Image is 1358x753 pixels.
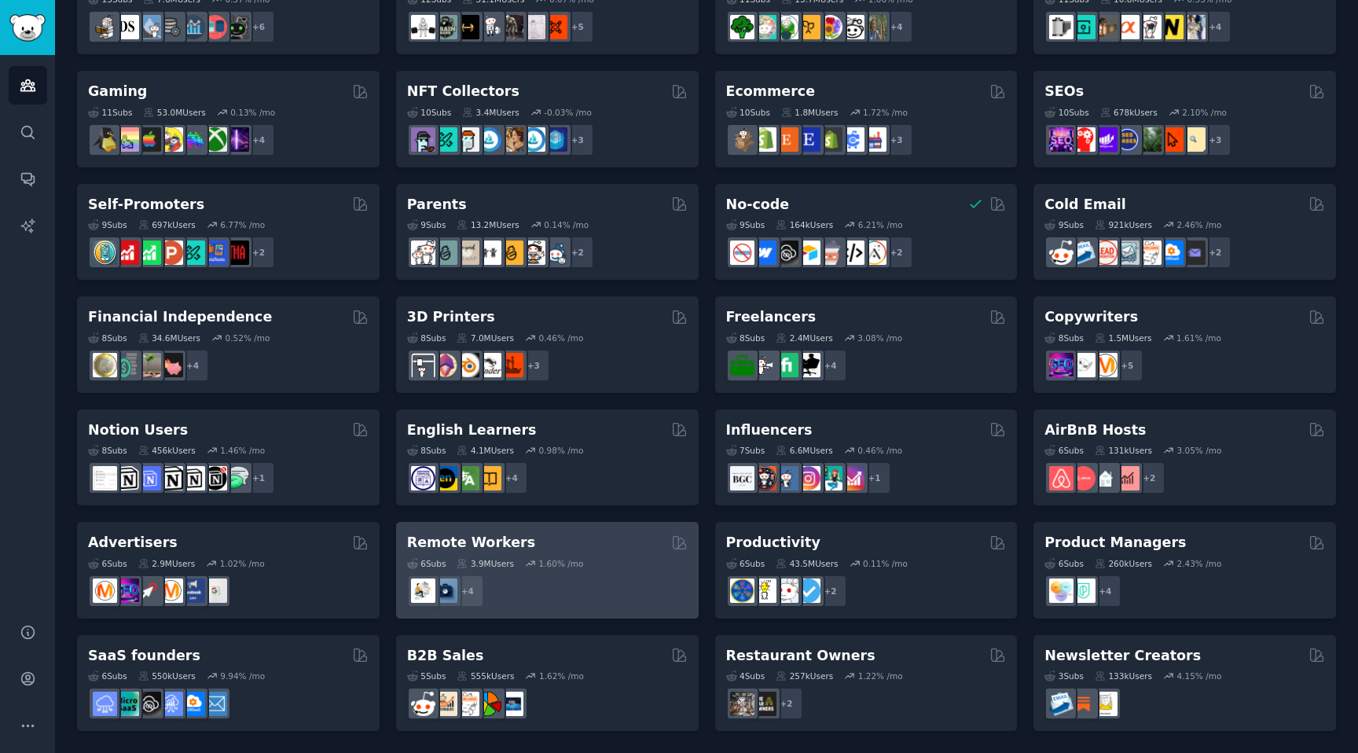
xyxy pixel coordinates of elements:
div: 9.94 % /mo [220,670,265,681]
img: shopify [752,127,776,152]
img: productivity [774,579,798,603]
div: + 2 [242,236,275,269]
div: + 3 [517,349,550,382]
img: weightroom [477,15,501,39]
img: GardenersWorld [862,15,886,39]
div: 8 Sub s [88,332,127,343]
img: SaaSSales [159,692,183,716]
img: SaaS_Email_Marketing [203,692,227,716]
div: + 4 [1088,575,1121,608]
div: 1.46 % /mo [220,445,265,456]
h2: Gaming [88,82,147,101]
h2: B2B Sales [407,646,484,666]
img: youtubepromotion [115,241,139,265]
img: influencermarketing [818,466,842,490]
img: DigitalItems [543,127,567,152]
img: GymMotivation [433,15,457,39]
img: datascience [115,15,139,39]
div: + 2 [561,236,594,269]
div: 1.72 % /mo [863,107,908,118]
div: 0.46 % /mo [539,332,584,343]
img: XboxGamers [203,127,227,152]
img: TestMyApp [225,241,249,265]
img: LeadGeneration [1093,241,1118,265]
div: 555k Users [457,670,514,681]
h2: Remote Workers [407,533,535,553]
img: AppIdeas [93,241,117,265]
img: OpenseaMarket [521,127,545,152]
img: GamerPals [159,127,183,152]
img: FacebookAds [181,579,205,603]
img: SEO [115,579,139,603]
img: personaltraining [543,15,567,39]
img: nocodelowcode [818,241,842,265]
img: airbnb_hosts [1049,466,1074,490]
img: Notiontemplates [93,466,117,490]
div: 6 Sub s [1044,558,1084,569]
img: RemoteJobs [411,579,435,603]
img: fitness30plus [499,15,523,39]
div: 9 Sub s [726,219,765,230]
div: 2.46 % /mo [1176,219,1221,230]
img: ender3 [477,353,501,377]
div: 8 Sub s [1044,332,1084,343]
img: SEO_Digital_Marketing [1049,127,1074,152]
img: linux_gaming [93,127,117,152]
img: Newsletters [1093,692,1118,716]
div: 4.15 % /mo [1176,670,1221,681]
div: 4 Sub s [726,670,765,681]
img: alphaandbetausers [181,241,205,265]
img: streetphotography [1071,15,1096,39]
img: advertising [159,579,183,603]
div: 0.46 % /mo [857,445,902,456]
img: B_2_B_Selling_Tips [499,692,523,716]
div: 5 Sub s [407,670,446,681]
div: 2.4M Users [776,332,833,343]
img: 3Dprinting [411,353,435,377]
img: B2BSales [477,692,501,716]
div: 11 Sub s [88,107,132,118]
div: 697k Users [138,219,196,230]
h2: Product Managers [1044,533,1186,553]
img: NFTMarketplace [433,127,457,152]
div: 2.10 % /mo [1182,107,1227,118]
img: AskNotion [181,466,205,490]
img: Airtable [796,241,820,265]
img: Local_SEO [1137,127,1162,152]
div: + 4 [814,349,847,382]
img: NewParents [499,241,523,265]
div: 8 Sub s [726,332,765,343]
img: Adalo [862,241,886,265]
img: TechSEO [1071,127,1096,152]
div: 7.0M Users [457,332,514,343]
img: Instagram [774,466,798,490]
img: Parents [543,241,567,265]
div: 8 Sub s [407,445,446,456]
h2: English Learners [407,421,537,440]
img: ecommercemarketing [840,127,864,152]
img: SEO [1049,353,1074,377]
div: + 3 [1198,123,1231,156]
div: 6 Sub s [1044,445,1084,456]
img: SavageGarden [774,15,798,39]
div: 0.11 % /mo [863,558,908,569]
img: EtsySellers [796,127,820,152]
div: + 1 [858,461,891,494]
img: LearnEnglishOnReddit [477,466,501,490]
img: SEO_cases [1115,127,1140,152]
img: beyondthebump [455,241,479,265]
div: 678k Users [1100,107,1158,118]
h2: Financial Independence [88,307,272,327]
img: ecommerce_growth [862,127,886,152]
div: + 2 [814,575,847,608]
img: fatFIRE [159,353,183,377]
img: NoCodeSaaS [774,241,798,265]
img: FinancialPlanning [115,353,139,377]
h2: Advertisers [88,533,178,553]
img: LifeProTips [730,579,754,603]
div: 1.5M Users [1095,332,1152,343]
h2: 3D Printers [407,307,495,327]
div: 456k Users [138,445,196,456]
img: GYM [411,15,435,39]
img: NoCodeSaaS [137,692,161,716]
